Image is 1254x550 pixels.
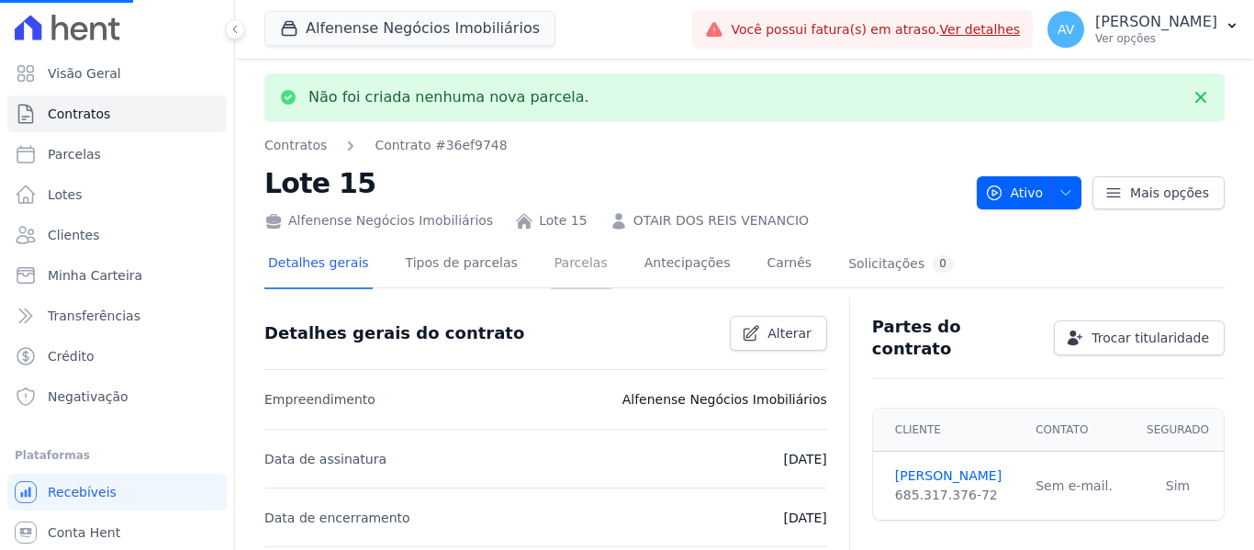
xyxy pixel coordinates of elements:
a: Carnês [763,241,815,289]
a: Contrato #36ef9748 [375,136,507,155]
a: Negativação [7,378,227,415]
button: Ativo [977,176,1082,209]
a: Clientes [7,217,227,253]
span: Transferências [48,307,140,325]
a: Mais opções [1092,176,1225,209]
a: Parcelas [7,136,227,173]
div: 0 [932,255,954,273]
td: Sim [1132,452,1224,521]
button: AV [PERSON_NAME] Ver opções [1033,4,1254,55]
nav: Breadcrumb [264,136,962,155]
a: OTAIR DOS REIS VENANCIO [633,211,809,230]
span: Você possui fatura(s) em atraso. [731,20,1020,39]
a: Ver detalhes [940,22,1021,37]
a: Solicitações0 [845,241,957,289]
th: Contato [1024,409,1132,452]
a: Lote 15 [539,211,588,230]
span: Contratos [48,105,110,123]
a: [PERSON_NAME] [895,466,1013,486]
a: Contratos [264,136,327,155]
span: Clientes [48,226,99,244]
a: Parcelas [551,241,611,289]
h3: Detalhes gerais do contrato [264,322,524,344]
a: Alterar [730,316,827,351]
span: Negativação [48,387,129,406]
nav: Breadcrumb [264,136,508,155]
span: Minha Carteira [48,266,142,285]
span: Alterar [767,324,812,342]
p: Data de assinatura [264,448,386,470]
a: Contratos [7,95,227,132]
span: Crédito [48,347,95,365]
span: Ativo [985,176,1044,209]
h3: Partes do contrato [872,316,1039,360]
span: Trocar titularidade [1092,329,1209,347]
a: Trocar titularidade [1054,320,1225,355]
p: Alfenense Negócios Imobiliários [622,388,827,410]
a: Crédito [7,338,227,375]
p: Não foi criada nenhuma nova parcela. [308,88,589,107]
td: Sem e-mail. [1024,452,1132,521]
a: Minha Carteira [7,257,227,294]
p: [DATE] [783,507,826,529]
div: Plataformas [15,444,219,466]
span: AV [1058,23,1074,36]
span: Conta Hent [48,523,120,542]
a: Visão Geral [7,55,227,92]
p: Empreendimento [264,388,375,410]
p: Ver opções [1095,31,1217,46]
div: Alfenense Negócios Imobiliários [264,211,493,230]
span: Recebíveis [48,483,117,501]
th: Cliente [873,409,1024,452]
h2: Lote 15 [264,163,962,204]
a: Detalhes gerais [264,241,373,289]
p: [DATE] [783,448,826,470]
a: Antecipações [641,241,734,289]
span: Visão Geral [48,64,121,83]
a: Recebíveis [7,474,227,511]
div: Solicitações [848,255,954,273]
div: 685.317.376-72 [895,486,1013,505]
a: Transferências [7,297,227,334]
a: Lotes [7,176,227,213]
span: Lotes [48,185,83,204]
th: Segurado [1132,409,1224,452]
p: [PERSON_NAME] [1095,13,1217,31]
a: Tipos de parcelas [402,241,521,289]
p: Data de encerramento [264,507,410,529]
button: Alfenense Negócios Imobiliários [264,11,555,46]
span: Parcelas [48,145,101,163]
span: Mais opções [1130,184,1209,202]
